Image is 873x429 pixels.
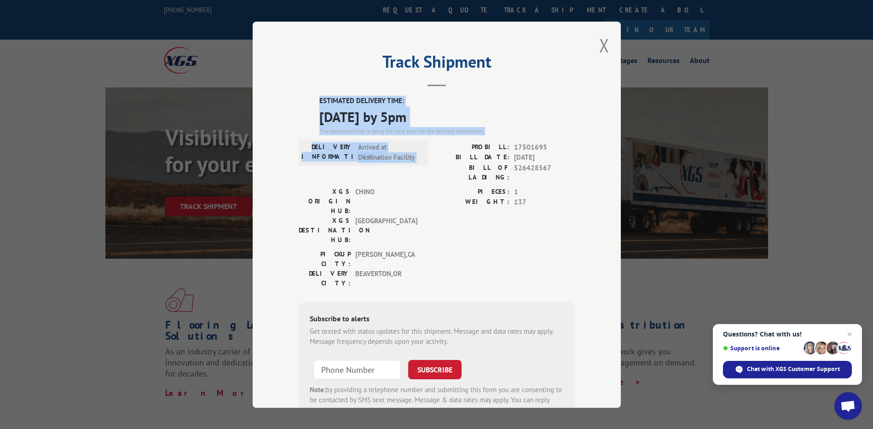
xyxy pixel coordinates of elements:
span: Support is online [723,345,800,352]
label: BILL DATE: [437,152,509,163]
label: ESTIMATED DELIVERY TIME: [319,96,575,106]
button: SUBSCRIBE [408,359,462,379]
span: Close chat [844,329,855,340]
label: WEIGHT: [437,197,509,208]
label: DELIVERY INFORMATION: [301,142,353,162]
div: Chat with XGS Customer Support [723,361,852,378]
div: The estimated time is using the time zone for the delivery destination. [319,127,575,135]
span: [DATE] [514,152,575,163]
span: Questions? Chat with us! [723,330,852,338]
span: BEAVERTON , OR [355,268,417,288]
span: 17501695 [514,142,575,152]
span: 137 [514,197,575,208]
button: Close modal [599,33,609,58]
label: PICKUP CITY: [299,249,351,268]
span: 526428567 [514,162,575,182]
label: XGS ORIGIN HUB: [299,186,351,215]
span: [PERSON_NAME] , CA [355,249,417,268]
input: Phone Number [313,359,401,379]
span: 1 [514,186,575,197]
label: XGS DESTINATION HUB: [299,215,351,244]
span: Arrived at Destination Facility [358,142,420,162]
div: Open chat [834,392,862,420]
label: DELIVERY CITY: [299,268,351,288]
div: Get texted with status updates for this shipment. Message and data rates may apply. Message frequ... [310,326,564,347]
span: Chat with XGS Customer Support [747,365,840,373]
span: [DATE] by 5pm [319,106,575,127]
label: PIECES: [437,186,509,197]
div: Subscribe to alerts [310,313,564,326]
label: PROBILL: [437,142,509,152]
strong: Note: [310,385,326,394]
h2: Track Shipment [299,55,575,73]
span: [GEOGRAPHIC_DATA] [355,215,417,244]
span: CHINO [355,186,417,215]
label: BILL OF LADING: [437,162,509,182]
div: by providing a telephone number and submitting this form you are consenting to be contacted by SM... [310,384,564,416]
